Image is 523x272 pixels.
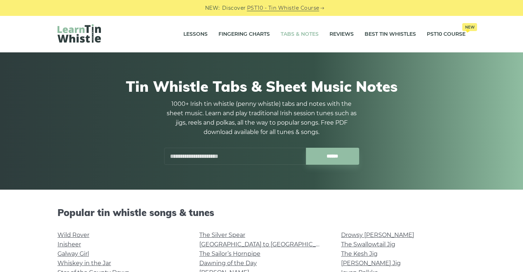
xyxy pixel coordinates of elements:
a: Lessons [183,25,208,43]
a: Best Tin Whistles [365,25,416,43]
a: Dawning of the Day [199,260,257,267]
h1: Tin Whistle Tabs & Sheet Music Notes [58,78,465,95]
a: The Kesh Jig [341,250,378,257]
a: Inisheer [58,241,81,248]
a: The Sailor’s Hornpipe [199,250,260,257]
a: The Swallowtail Jig [341,241,395,248]
a: The Silver Spear [199,232,245,238]
a: Drowsy [PERSON_NAME] [341,232,414,238]
img: LearnTinWhistle.com [58,24,101,43]
a: [PERSON_NAME] Jig [341,260,401,267]
a: Tabs & Notes [281,25,319,43]
a: Fingering Charts [218,25,270,43]
a: Whiskey in the Jar [58,260,111,267]
a: Reviews [329,25,354,43]
h2: Popular tin whistle songs & tunes [58,207,465,218]
span: New [462,23,477,31]
a: PST10 CourseNew [427,25,465,43]
a: [GEOGRAPHIC_DATA] to [GEOGRAPHIC_DATA] [199,241,333,248]
a: Galway Girl [58,250,89,257]
p: 1000+ Irish tin whistle (penny whistle) tabs and notes with the sheet music. Learn and play tradi... [164,99,359,137]
a: Wild Rover [58,232,89,238]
